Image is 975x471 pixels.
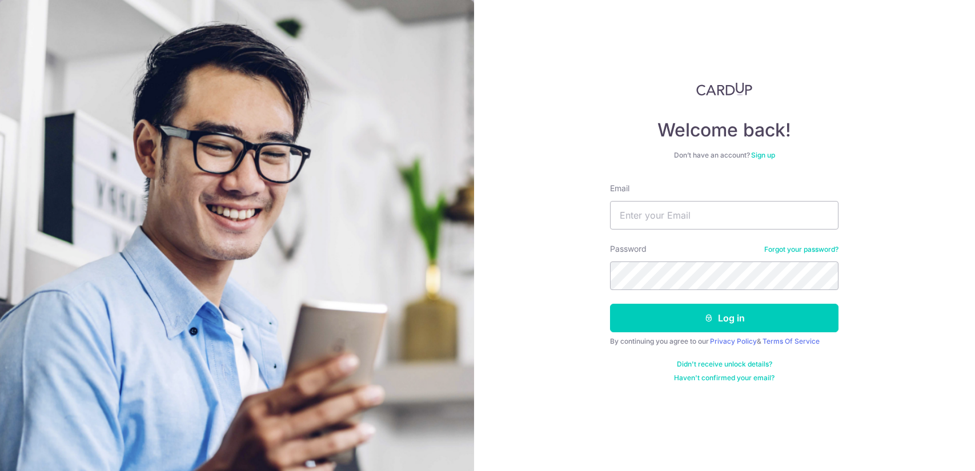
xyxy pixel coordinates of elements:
[751,151,775,159] a: Sign up
[710,337,757,345] a: Privacy Policy
[610,337,838,346] div: By continuing you agree to our &
[696,82,752,96] img: CardUp Logo
[674,373,775,383] a: Haven't confirmed your email?
[764,245,838,254] a: Forgot your password?
[610,201,838,230] input: Enter your Email
[610,151,838,160] div: Don’t have an account?
[610,304,838,332] button: Log in
[610,243,647,255] label: Password
[610,183,629,194] label: Email
[610,119,838,142] h4: Welcome back!
[763,337,820,345] a: Terms Of Service
[677,360,772,369] a: Didn't receive unlock details?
